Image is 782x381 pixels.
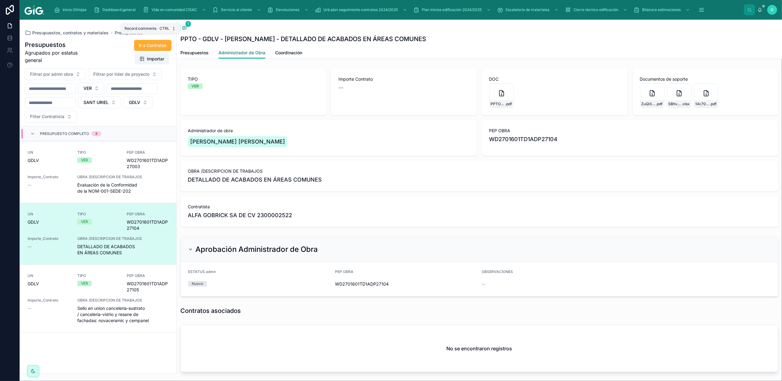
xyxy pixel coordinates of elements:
span: Sello en union canceleria-sustrato / canceleria-vidrio y resane de fachadas: novaceramic y cempanel [77,305,169,324]
span: PPTO---GDLV---SANT-[PERSON_NAME]---Complemento-de-IVA-por-omisión. [491,102,505,106]
h2: Aprobación Administrador de Obra [195,244,318,254]
a: Servicio al cliente [210,4,264,15]
span: WD2701601TD1ADP27104 [335,281,477,287]
span: -- [28,305,31,311]
span: GDLV [129,99,140,106]
span: Evaluación de la Conformidad de la NOM-001-SEDE-202 [77,182,169,194]
span: DETALLADO DE ACABADOS EN ÁREAS COMUNES [77,244,169,256]
span: Devoluciones [276,7,299,12]
span: 1 [185,21,191,27]
a: Vida en comunidad CISAC [141,4,209,15]
button: Importar [135,53,169,64]
span: [PERSON_NAME] [PERSON_NAME] [190,137,285,146]
span: Administrador de obra [188,128,470,134]
a: Coordinación [275,47,302,60]
span: .xlsx [682,102,690,106]
span: SANT URIEL [83,99,109,106]
img: App logo [25,5,44,15]
h1: Presupuestos [25,40,93,49]
span: TIPO [77,212,120,217]
span: UN [28,150,70,155]
span: .pdf [656,102,663,106]
a: Presupuestos [115,30,143,36]
span: -- [338,83,343,92]
span: GDLV [28,157,39,164]
span: Bitácora estimaciones [642,7,681,12]
a: Devoluciones [265,4,312,15]
span: Dashboard general [102,7,136,12]
button: Select Button [78,83,104,94]
a: Dashboard general [92,4,140,15]
div: VER [81,281,88,286]
span: OBSERVACIONES [482,269,513,274]
a: Urb plan seguimiento contratos 2024/2025 [313,4,410,15]
button: Select Button [25,68,86,80]
span: Escalatoria de materiales [506,7,549,12]
span: VER [83,85,92,91]
span: Presupuesto Completo [40,131,89,136]
div: scrollable content [49,3,744,17]
span: ] [171,26,176,31]
span: Presupuestos, contratos y materiales [32,30,109,36]
span: Importe Contrato [338,76,469,82]
button: Select Button [78,97,121,108]
span: UN [28,212,70,217]
span: TIPO [77,150,120,155]
span: Inicio OtHojas [63,7,87,12]
a: UNGDLVTIPOVERPEP OBRAWD2701601TD1ADP27003Importe_Contrato--OBRA /DESCRIPCION DE TRABAJOSEvaluació... [20,141,176,203]
span: -- [28,182,31,188]
span: TIPO [188,76,319,82]
span: DOC [489,76,620,82]
div: Nuevo [192,281,203,287]
button: 1 [180,25,188,32]
a: UNGDLVTIPOVERPEP OBRAWD2701601TD1ADP27105Importe_Contrato--OBRA /DESCRIPCION DE TRABAJOSSello en ... [20,264,176,332]
span: Presupuestos [180,50,209,56]
span: -- [482,281,486,287]
span: OBRA /DESCRIPCION DE TRABAJOS [77,236,169,241]
h2: No se encontraron registros [447,345,512,352]
span: OBRA /DESCRIPCION DE TRABAJOS [188,168,771,174]
span: Importe_Contrato [28,175,70,179]
span: Filter Contratista [30,114,64,120]
button: Select Button [25,111,77,122]
button: Ir a Contratos [134,40,171,51]
span: 14c70e1f-cfe0-4824-a024-3f0278f70318-1297_001 [695,102,710,106]
span: ZuQl3rKRvaFNZVqUdgvz-a5615d07-dc90-4b01-a017-8c5e79f62139-WD271A.PT.Detallado-%25C3%25A1reas-comu... [641,102,656,106]
span: Plan Inicios edificación 2024/2025 [422,7,482,12]
span: WD2701601TD1ADP27003 [127,157,169,170]
span: Importar [147,56,164,62]
span: Contratista [188,204,771,210]
span: .pdf [505,102,512,106]
div: VER [81,157,88,163]
a: Administrador de Obra [218,47,265,59]
span: PEP OBRA [127,150,169,155]
span: Urb plan seguimiento contratos 2024/2025 [323,7,398,12]
span: GDLV [28,219,39,225]
span: -- [28,244,31,250]
span: Documentos de soporte [640,76,771,82]
a: Bitácora estimaciones [632,4,693,15]
span: ESTATUS admn [188,269,216,274]
span: WD2701601TD1ADP27104 [489,135,771,144]
a: Presupuestos [180,47,209,60]
div: VER [191,83,199,89]
h1: PPTO - GDLV - [PERSON_NAME] - DETALLADO DE ACABADOS EN ÁREAS COMUNES [180,35,426,43]
span: Filtrar por admn obra [30,71,73,77]
button: Select Button [124,97,153,108]
span: ALFA GOBRICK SA DE CV 2300002522 [188,211,292,220]
span: Servicio al cliente [221,7,252,12]
span: Agrupados por estatus general [25,49,93,64]
span: Importe_Contrato [28,298,70,303]
span: PEP OBRA [127,212,169,217]
a: UNGDLVTIPOVERPEP OBRAWD2701601TD1ADP27104Importe_Contrato--OBRA /DESCRIPCION DE TRABAJOSDETALLADO... [20,203,176,264]
span: Record comments [125,26,156,31]
span: WD2701601TD1ADP27104 [127,219,169,231]
span: GDLV [28,281,39,287]
span: O [771,7,774,12]
span: TIPO [77,273,120,278]
span: WD2701601TD1ADP27105 [127,281,169,293]
h1: Contratos asociados [180,306,241,315]
span: UN [28,273,70,278]
a: Plan Inicios edificación 2024/2025 [411,4,494,15]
